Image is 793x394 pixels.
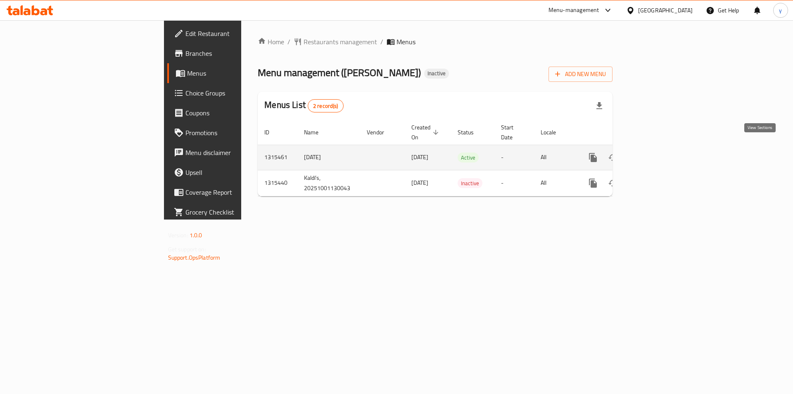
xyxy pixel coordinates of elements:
a: Coverage Report [167,182,297,202]
td: Kaldi’s, 20251001130043 [297,170,360,196]
div: Total records count [308,99,344,112]
span: Menus [187,68,290,78]
h2: Menus List [264,99,343,112]
li: / [380,37,383,47]
span: Coupons [185,108,290,118]
span: Active [458,153,479,162]
td: - [494,145,534,170]
td: - [494,170,534,196]
span: Name [304,127,329,137]
span: Menus [396,37,415,47]
span: Vendor [367,127,395,137]
span: Choice Groups [185,88,290,98]
span: 2 record(s) [308,102,343,110]
div: Inactive [424,69,449,79]
span: Get support on: [168,244,206,255]
span: Menu management ( [PERSON_NAME] ) [258,63,421,82]
span: [DATE] [411,177,428,188]
span: Grocery Checklist [185,207,290,217]
span: [DATE] [411,152,428,162]
a: Edit Restaurant [167,24,297,43]
button: more [583,173,603,193]
span: Inactive [424,70,449,77]
span: Locale [541,127,567,137]
table: enhanced table [258,120,669,196]
div: Menu-management [548,5,599,15]
span: y [779,6,782,15]
a: Coupons [167,103,297,123]
td: All [534,145,577,170]
a: Branches [167,43,297,63]
span: Version: [168,230,188,241]
div: Active [458,153,479,162]
span: Status [458,127,484,137]
a: Restaurants management [294,37,377,47]
span: Coverage Report [185,187,290,197]
span: Start Date [501,122,524,142]
span: ID [264,127,280,137]
nav: breadcrumb [258,37,613,47]
span: Created On [411,122,441,142]
a: Upsell [167,162,297,182]
span: Restaurants management [304,37,377,47]
a: Choice Groups [167,83,297,103]
td: All [534,170,577,196]
span: Add New Menu [555,69,606,79]
td: [DATE] [297,145,360,170]
span: Menu disclaimer [185,148,290,158]
div: Export file [589,96,609,116]
button: Change Status [603,173,623,193]
span: Inactive [458,179,482,188]
a: Promotions [167,123,297,143]
button: more [583,148,603,167]
a: Support.OpsPlatform [168,252,221,263]
span: Upsell [185,167,290,177]
span: 1.0.0 [190,230,202,241]
span: Promotions [185,128,290,138]
a: Menus [167,63,297,83]
th: Actions [577,120,669,145]
a: Menu disclaimer [167,143,297,162]
span: Branches [185,48,290,58]
button: Add New Menu [548,67,613,82]
div: [GEOGRAPHIC_DATA] [638,6,693,15]
span: Edit Restaurant [185,29,290,38]
a: Grocery Checklist [167,202,297,222]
